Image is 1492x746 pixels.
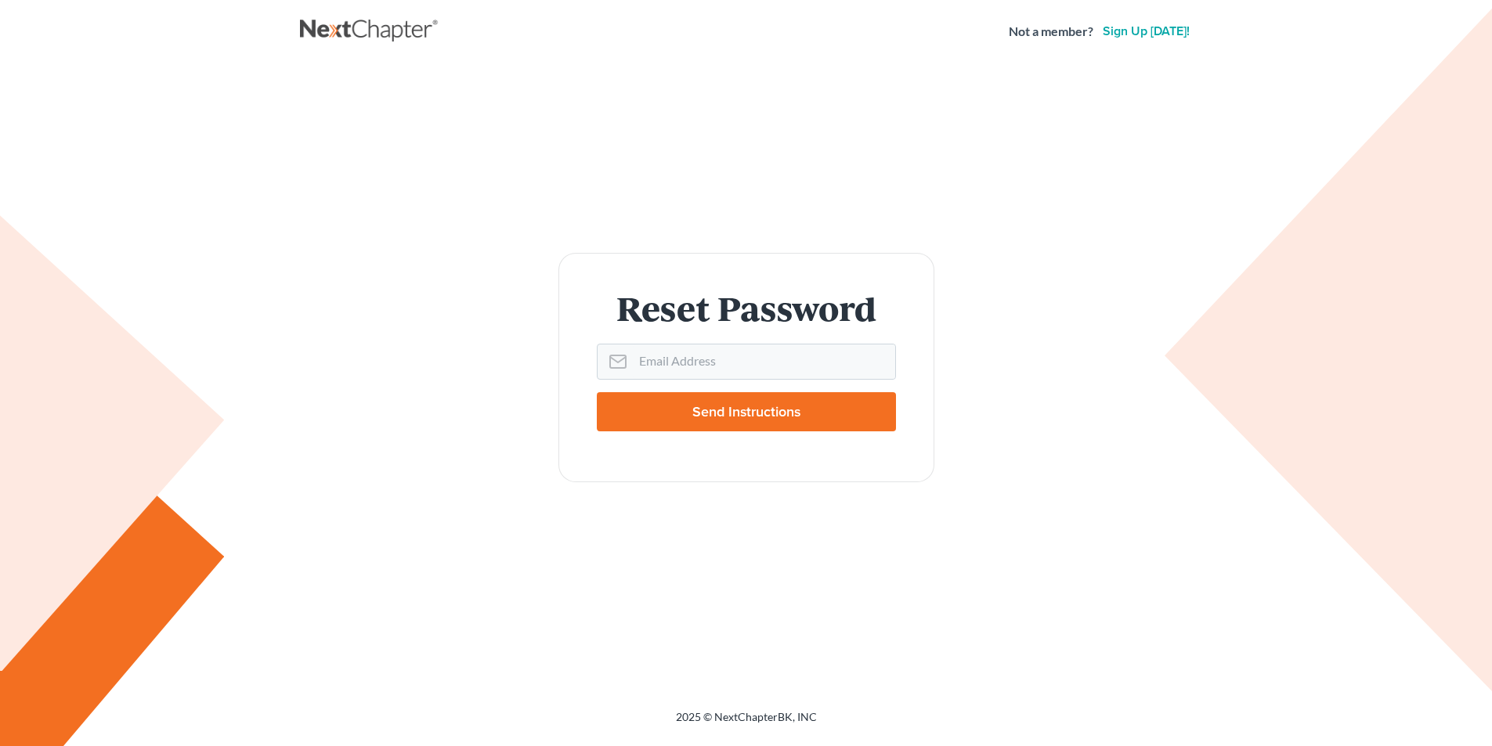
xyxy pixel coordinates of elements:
[1009,23,1093,41] strong: Not a member?
[1100,25,1193,38] a: Sign up [DATE]!
[597,291,896,325] h1: Reset Password
[300,709,1193,737] div: 2025 © NextChapterBK, INC
[597,392,896,431] input: Send Instructions
[633,344,895,379] input: Email Address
